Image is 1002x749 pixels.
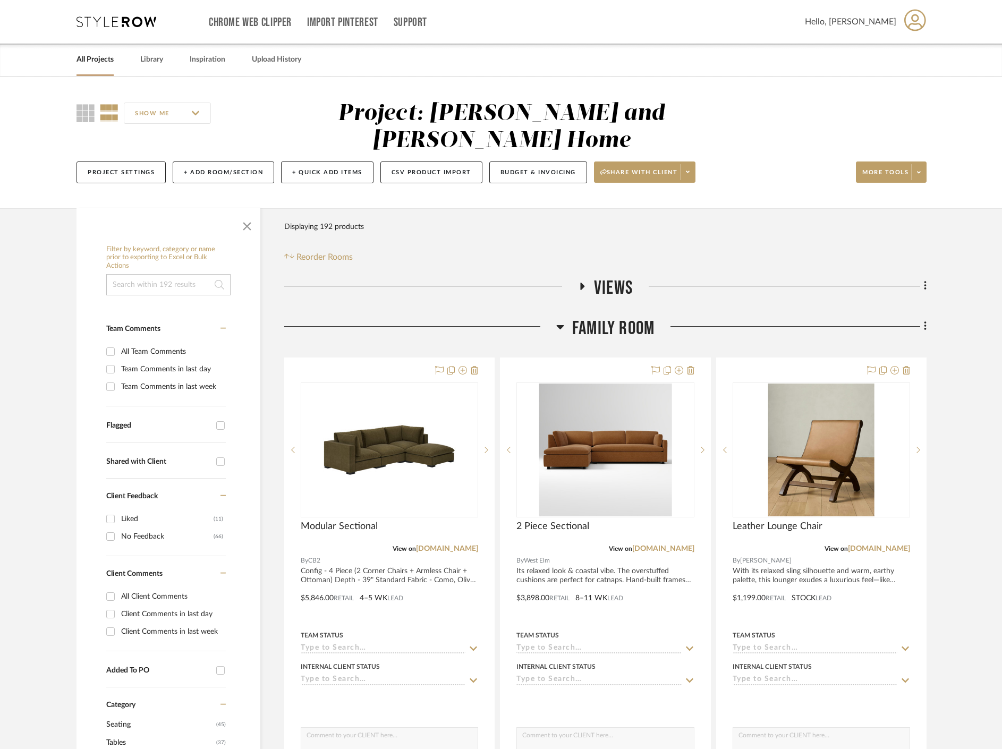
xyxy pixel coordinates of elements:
[338,103,665,152] div: Project: [PERSON_NAME] and [PERSON_NAME] Home
[594,161,696,183] button: Share with client
[121,606,223,623] div: Client Comments in last day
[301,662,380,671] div: Internal Client Status
[106,421,211,430] div: Flagged
[768,384,874,516] img: Leather Lounge Chair
[106,245,231,270] h6: Filter by keyword, category or name prior to exporting to Excel or Bulk Actions
[106,666,211,675] div: Added To PO
[862,168,908,184] span: More tools
[572,317,655,340] span: Family Room
[173,161,274,183] button: + Add Room/Section
[214,510,223,527] div: (11)
[140,53,163,67] a: Library
[301,521,378,532] span: Modular Sectional
[740,556,792,566] span: [PERSON_NAME]
[600,168,678,184] span: Share with client
[121,510,214,527] div: Liked
[301,631,343,640] div: Team Status
[284,251,353,263] button: Reorder Rooms
[733,383,910,517] div: 0
[308,556,320,566] span: CB2
[121,361,223,378] div: Team Comments in last day
[77,53,114,67] a: All Projects
[632,545,694,552] a: [DOMAIN_NAME]
[121,343,223,360] div: All Team Comments
[516,521,589,532] span: 2 Piece Sectional
[106,325,160,333] span: Team Comments
[307,18,378,27] a: Import Pinterest
[733,662,812,671] div: Internal Client Status
[393,546,416,552] span: View on
[609,546,632,552] span: View on
[416,545,478,552] a: [DOMAIN_NAME]
[517,383,693,517] div: 0
[733,556,740,566] span: By
[106,457,211,466] div: Shared with Client
[516,556,524,566] span: By
[539,384,672,516] img: 2 Piece Sectional
[733,631,775,640] div: Team Status
[190,53,225,67] a: Inspiration
[296,251,353,263] span: Reorder Rooms
[856,161,927,183] button: More tools
[301,383,478,517] div: 0
[121,588,223,605] div: All Client Comments
[848,545,910,552] a: [DOMAIN_NAME]
[516,662,596,671] div: Internal Client Status
[733,521,822,532] span: Leather Lounge Chair
[323,384,456,516] img: Modular Sectional
[594,277,633,300] span: Views
[106,274,231,295] input: Search within 192 results
[252,53,301,67] a: Upload History
[825,546,848,552] span: View on
[380,161,482,183] button: CSV Product Import
[121,378,223,395] div: Team Comments in last week
[516,631,559,640] div: Team Status
[281,161,373,183] button: + Quick Add Items
[516,644,681,654] input: Type to Search…
[106,492,158,500] span: Client Feedback
[301,675,465,685] input: Type to Search…
[121,623,223,640] div: Client Comments in last week
[216,716,226,733] span: (45)
[524,556,550,566] span: West Elm
[805,15,896,28] span: Hello, [PERSON_NAME]
[106,701,135,710] span: Category
[733,644,897,654] input: Type to Search…
[516,675,681,685] input: Type to Search…
[209,18,292,27] a: Chrome Web Clipper
[77,161,166,183] button: Project Settings
[121,528,214,545] div: No Feedback
[236,214,258,235] button: Close
[106,716,214,734] span: Seating
[106,570,163,577] span: Client Comments
[301,644,465,654] input: Type to Search…
[284,216,364,237] div: Displaying 192 products
[214,528,223,545] div: (66)
[301,556,308,566] span: By
[733,675,897,685] input: Type to Search…
[489,161,587,183] button: Budget & Invoicing
[394,18,427,27] a: Support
